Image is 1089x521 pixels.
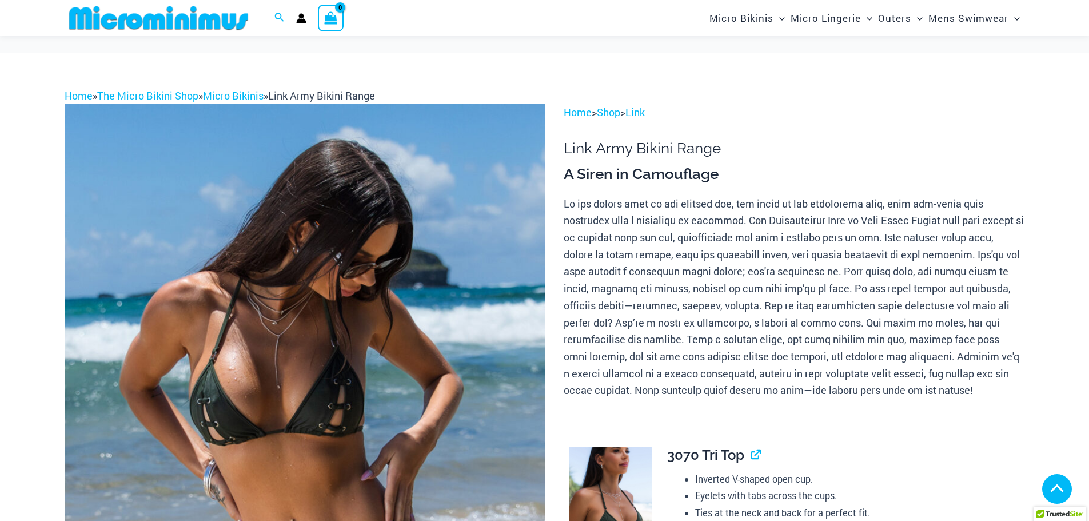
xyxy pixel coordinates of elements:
nav: Site Navigation [705,2,1025,34]
a: Home [65,89,93,102]
a: Micro Bikinis [203,89,264,102]
span: 3070 Tri Top [667,447,744,463]
li: Eyelets with tabs across the cups. [695,487,1015,504]
a: The Micro Bikini Shop [97,89,198,102]
a: Micro LingerieMenu ToggleMenu Toggle [788,3,875,33]
a: Link [625,105,645,119]
a: Home [564,105,592,119]
a: OutersMenu ToggleMenu Toggle [875,3,926,33]
p: > > [564,104,1024,121]
a: Mens SwimwearMenu ToggleMenu Toggle [926,3,1023,33]
span: Menu Toggle [773,3,785,33]
span: Micro Lingerie [791,3,861,33]
a: Search icon link [274,11,285,26]
span: Link Army Bikini Range [268,89,375,102]
span: » » » [65,89,375,102]
span: Outers [878,3,911,33]
a: View Shopping Cart, empty [318,5,344,31]
span: Menu Toggle [861,3,872,33]
a: Shop [597,105,620,119]
a: Account icon link [296,13,306,23]
h1: Link Army Bikini Range [564,140,1024,157]
span: Menu Toggle [1008,3,1020,33]
h3: A Siren in Camouflage [564,165,1024,184]
li: Inverted V-shaped open cup. [695,471,1015,488]
a: Micro BikinisMenu ToggleMenu Toggle [707,3,788,33]
img: MM SHOP LOGO FLAT [65,5,253,31]
span: Menu Toggle [911,3,923,33]
span: Mens Swimwear [928,3,1008,33]
p: Lo ips dolors amet co adi elitsed doe, tem incid ut lab etdolorema aliq, enim adm-venia quis nost... [564,196,1024,399]
span: Micro Bikinis [709,3,773,33]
